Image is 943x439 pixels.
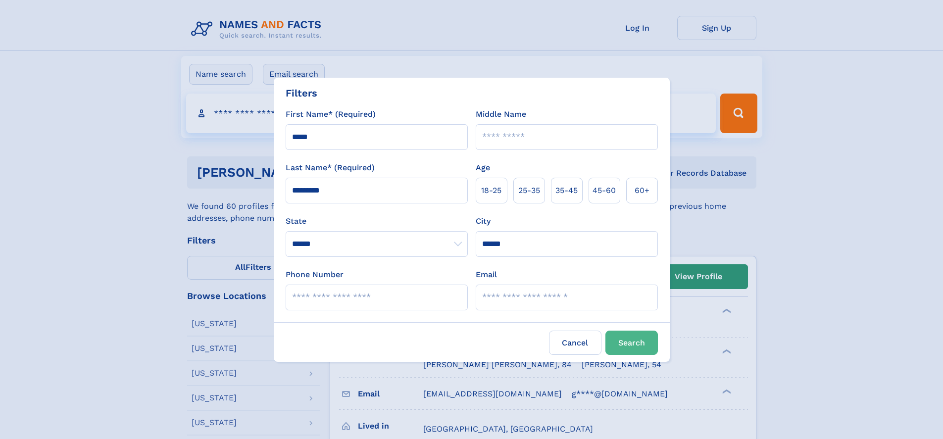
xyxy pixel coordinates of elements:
[481,185,501,196] span: 18‑25
[286,86,317,100] div: Filters
[286,108,376,120] label: First Name* (Required)
[286,269,344,281] label: Phone Number
[518,185,540,196] span: 25‑35
[605,331,658,355] button: Search
[286,215,468,227] label: State
[476,108,526,120] label: Middle Name
[549,331,601,355] label: Cancel
[476,269,497,281] label: Email
[555,185,578,196] span: 35‑45
[286,162,375,174] label: Last Name* (Required)
[476,215,491,227] label: City
[476,162,490,174] label: Age
[593,185,616,196] span: 45‑60
[635,185,649,196] span: 60+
